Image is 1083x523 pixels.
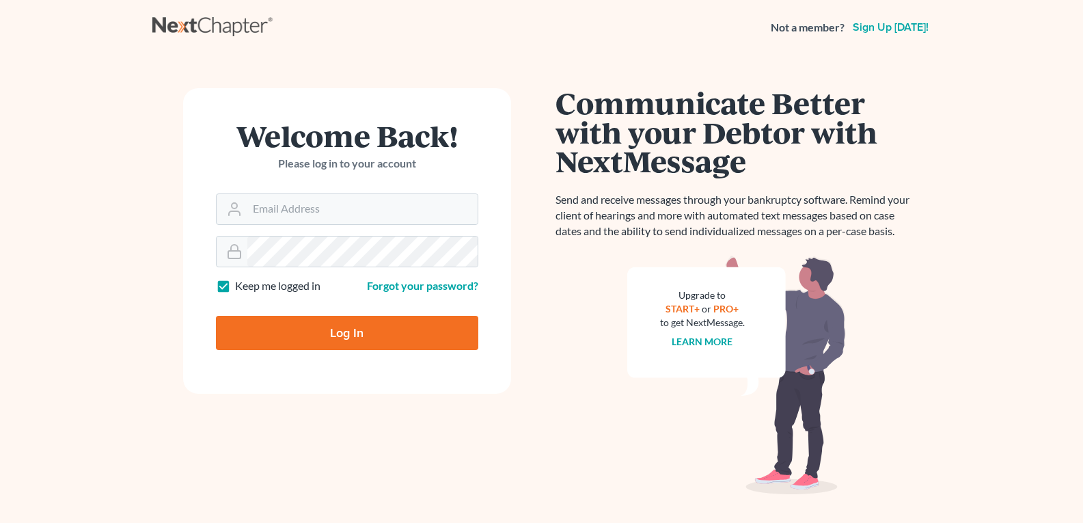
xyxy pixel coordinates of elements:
[367,279,478,292] a: Forgot your password?
[771,20,845,36] strong: Not a member?
[666,303,700,314] a: START+
[660,316,745,330] div: to get NextMessage.
[713,303,739,314] a: PRO+
[556,88,918,176] h1: Communicate Better with your Debtor with NextMessage
[247,194,478,224] input: Email Address
[660,289,745,302] div: Upgrade to
[216,316,478,350] input: Log In
[850,22,931,33] a: Sign up [DATE]!
[235,278,320,294] label: Keep me logged in
[216,156,478,172] p: Please log in to your account
[702,303,711,314] span: or
[627,256,846,495] img: nextmessage_bg-59042aed3d76b12b5cd301f8e5b87938c9018125f34e5fa2b7a6b67550977c72.svg
[216,121,478,150] h1: Welcome Back!
[556,192,918,239] p: Send and receive messages through your bankruptcy software. Remind your client of hearings and mo...
[672,336,732,347] a: Learn more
